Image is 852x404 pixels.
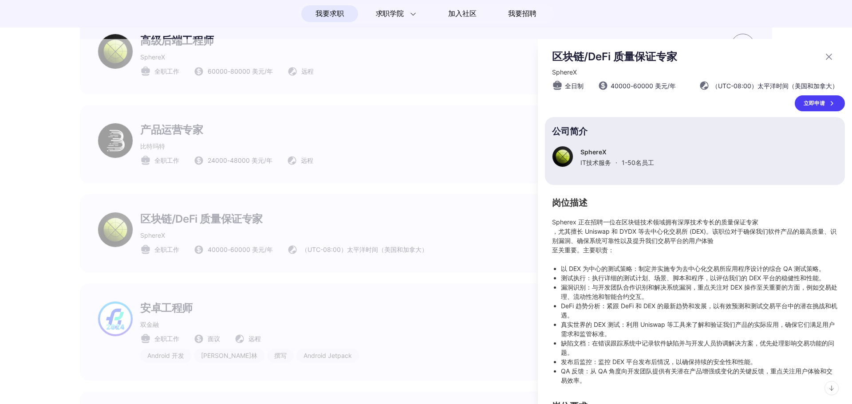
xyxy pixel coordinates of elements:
[577,237,714,244] font: 确保系统可靠性以及提升我们交易平台的用户体验
[552,199,838,207] h2: 岗位描述
[561,283,837,300] font: 漏洞识别：与开发团队合作识别和解决系统漏洞，重点关注对 DEX 操作至关重要的方面，例如交易处理、流动性池和智能合约交互。
[561,274,825,282] font: 测试执行：执行详细的测试计划、场景、脚本和程序，以评估我们的 DEX 平台的稳健性和性能。
[552,128,838,135] p: 公司简介
[580,159,611,166] span: IT技术服务
[561,367,832,384] font: QA 反馈：从 QA 角度向开发团队提供有关潜在产品增强或变化的关键反馈，重点关注用户体验和交易效率。
[631,82,633,90] font: -
[316,7,343,21] span: 我要求职
[448,7,476,21] span: 加入社区
[561,321,835,337] font: 真实世界的 DEX 测试：利用 Uniswap 等工具来了解和验证我们产品的实际应用，确保它们满足用户需求和监管标准。
[804,100,825,106] font: 立即申请
[561,339,834,356] font: 缺陷文档：在错误跟踪系统中记录软件缺陷并与开发人员协调解决方案，优先处理影响交易功能的问题。
[561,358,757,365] font: 发布后监控：监控 DEX 平台发布后情况，以确保持续的安全性和性能。
[633,82,653,90] font: 60000
[565,82,584,90] font: 全日制
[622,159,654,166] span: 1-50 名员工
[552,246,583,254] font: 至关重要。
[552,227,836,244] font: ，尤其擅长 Uniswap 和 DYDX 等去中心化交易所 (DEX)。该职位对于确保我们软件产品的最高质量、识别漏洞、
[655,82,667,90] font: 美元
[376,8,404,19] span: 求职学院
[552,218,758,226] font: Spherex 正在招聘一位在区块链技术领域拥有深厚技术专长的质量保证专家
[552,50,677,63] font: 区块链/DeFi 质量保证专家
[795,95,845,111] a: 立即申请
[583,246,614,254] font: 主要职责：
[615,159,617,166] span: ·
[561,265,825,272] font: 以 DEX 为中心的测试策略：制定并实施专为去中心化交易所应用程序设计的综合 QA 测试策略。
[611,82,631,90] font: 40000
[552,68,577,76] font: SphereX
[712,82,838,90] font: （UTC-08:00）太平洋时间（美国和加拿大）
[140,34,213,47] font: 高级后端工程师
[580,148,607,156] font: SphereX
[508,8,536,19] span: 我要招聘
[667,82,676,90] font: /年
[561,302,837,319] font: DeFi 趋势分析：紧跟 DeFi 和 DEX 的最新趋势和发展，以有效预测和测试交易平台中的潜在挑战和机遇。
